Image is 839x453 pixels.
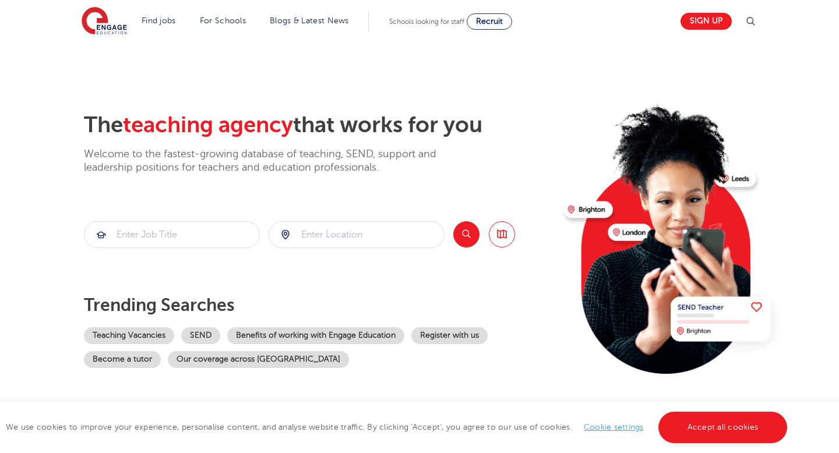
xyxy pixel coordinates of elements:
[6,423,790,431] span: We use cookies to improve your experience, personalise content, and analyse website traffic. By c...
[181,327,220,344] a: SEND
[681,13,732,30] a: Sign up
[270,16,349,25] a: Blogs & Latest News
[84,147,468,175] p: Welcome to the fastest-growing database of teaching, SEND, support and leadership positions for t...
[269,221,445,248] div: Submit
[269,222,444,247] input: Submit
[84,351,161,368] a: Become a tutor
[142,16,176,25] a: Find jobs
[84,295,554,316] p: Trending searches
[476,17,503,26] span: Recruit
[453,221,480,247] button: Search
[84,222,259,247] input: Submit
[200,16,246,25] a: For Schools
[658,412,788,443] a: Accept all cookies
[123,112,293,137] span: teaching agency
[84,327,174,344] a: Teaching Vacancies
[84,112,554,139] h2: The that works for you
[411,327,488,344] a: Register with us
[227,327,404,344] a: Benefits of working with Engage Education
[168,351,349,368] a: Our coverage across [GEOGRAPHIC_DATA]
[82,7,127,36] img: Engage Education
[467,13,512,30] a: Recruit
[584,423,644,431] a: Cookie settings
[84,221,260,248] div: Submit
[389,17,464,26] span: Schools looking for staff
